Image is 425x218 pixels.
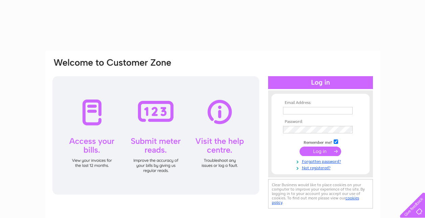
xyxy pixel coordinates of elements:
td: Remember me? [281,138,360,145]
a: Forgotten password? [283,158,360,164]
a: Not registered? [283,164,360,171]
th: Email Address: [281,101,360,105]
a: cookies policy [272,196,359,205]
div: Clear Business would like to place cookies on your computer to improve your experience of the sit... [268,179,373,209]
input: Submit [300,147,341,156]
th: Password: [281,119,360,124]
